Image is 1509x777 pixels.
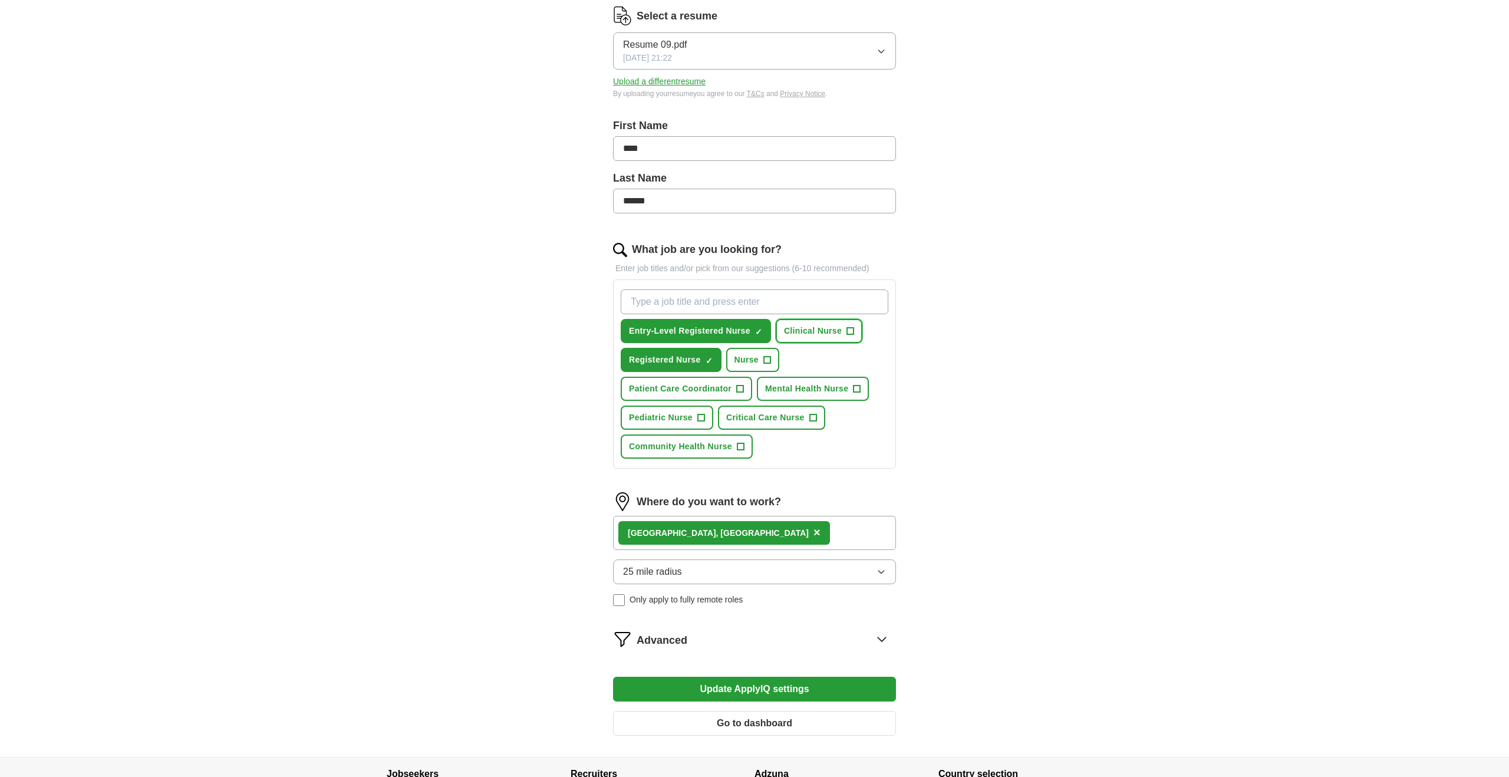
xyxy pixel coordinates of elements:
[637,494,781,510] label: Where do you want to work?
[613,170,896,186] label: Last Name
[784,325,842,337] span: Clinical Nurse
[629,325,750,337] span: Entry-Level Registered Nurse
[613,32,896,70] button: Resume 09.pdf[DATE] 21:22
[765,383,848,395] span: Mental Health Nurse
[780,90,825,98] a: Privacy Notice
[613,118,896,134] label: First Name
[813,524,821,542] button: ×
[621,377,752,401] button: Patient Care Coordinator
[621,406,713,430] button: Pediatric Nurse
[755,327,762,337] span: ✓
[629,440,732,453] span: Community Health Nurse
[613,594,625,606] input: Only apply to fully remote roles
[629,411,693,424] span: Pediatric Nurse
[726,411,805,424] span: Critical Care Nurse
[734,354,759,366] span: Nurse
[613,630,632,648] img: filter
[629,354,701,366] span: Registered Nurse
[613,492,632,511] img: location.png
[706,356,713,366] span: ✓
[630,594,743,606] span: Only apply to fully remote roles
[813,526,821,539] span: ×
[623,565,682,579] span: 25 mile radius
[637,8,717,24] label: Select a resume
[613,262,896,275] p: Enter job titles and/or pick from our suggestions (6-10 recommended)
[613,88,896,99] div: By uploading your resume you agree to our and .
[613,559,896,584] button: 25 mile radius
[629,383,732,395] span: Patient Care Coordinator
[621,348,721,372] button: Registered Nurse✓
[613,75,706,88] button: Upload a differentresume
[621,434,753,459] button: Community Health Nurse
[623,52,672,64] span: [DATE] 21:22
[621,319,771,343] button: Entry-Level Registered Nurse✓
[747,90,765,98] a: T&Cs
[613,677,896,702] button: Update ApplyIQ settings
[726,348,779,372] button: Nurse
[613,711,896,736] button: Go to dashboard
[757,377,869,401] button: Mental Health Nurse
[637,633,687,648] span: Advanced
[623,38,687,52] span: Resume 09.pdf
[628,527,809,539] div: [GEOGRAPHIC_DATA], [GEOGRAPHIC_DATA]
[613,6,632,25] img: CV Icon
[613,243,627,257] img: search.png
[776,319,862,343] button: Clinical Nurse
[632,242,782,258] label: What job are you looking for?
[718,406,825,430] button: Critical Care Nurse
[621,289,888,314] input: Type a job title and press enter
